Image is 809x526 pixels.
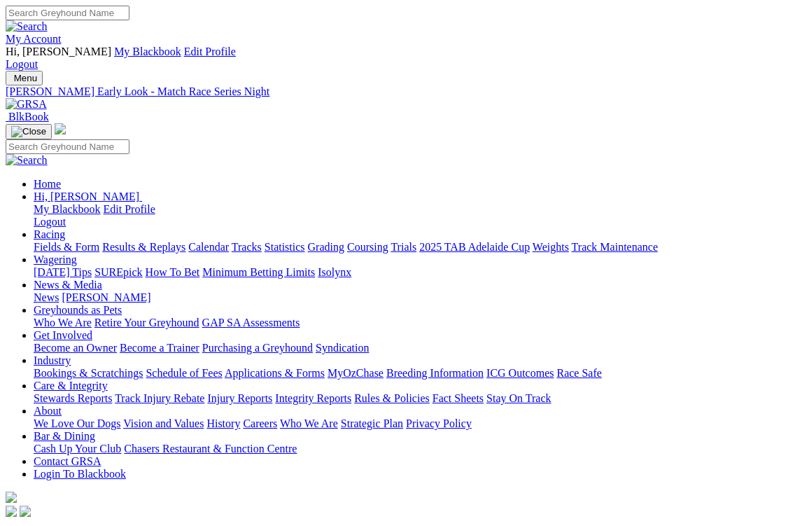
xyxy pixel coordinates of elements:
a: Chasers Restaurant & Function Centre [124,443,297,455]
a: My Account [6,33,62,45]
a: Grading [308,241,344,253]
a: Fields & Form [34,241,99,253]
a: Login To Blackbook [34,468,126,480]
a: Coursing [347,241,388,253]
a: Purchasing a Greyhound [202,342,313,354]
a: Calendar [188,241,229,253]
a: Hi, [PERSON_NAME] [34,191,142,202]
a: SUREpick [94,266,142,278]
div: Greyhounds as Pets [34,317,803,329]
img: GRSA [6,98,47,111]
a: Applications & Forms [225,367,325,379]
span: BlkBook [8,111,49,123]
a: Track Injury Rebate [115,392,204,404]
a: Bookings & Scratchings [34,367,143,379]
button: Toggle navigation [6,124,52,139]
a: Weights [533,241,569,253]
a: Retire Your Greyhound [94,317,199,328]
a: ICG Outcomes [486,367,554,379]
img: Search [6,20,48,33]
a: Wagering [34,254,77,265]
div: News & Media [34,291,803,304]
a: Care & Integrity [34,380,108,392]
a: Stay On Track [486,392,551,404]
div: Bar & Dining [34,443,803,455]
div: Get Involved [34,342,803,354]
a: Stewards Reports [34,392,112,404]
a: Edit Profile [104,203,155,215]
a: Strategic Plan [341,417,403,429]
a: News [34,291,59,303]
img: Close [11,126,46,137]
a: News & Media [34,279,102,291]
a: Breeding Information [386,367,484,379]
a: Isolynx [318,266,351,278]
a: GAP SA Assessments [202,317,300,328]
a: Who We Are [34,317,92,328]
a: Trials [391,241,416,253]
a: About [34,405,62,417]
img: logo-grsa-white.png [6,492,17,503]
a: Logout [34,216,66,228]
a: Racing [34,228,65,240]
a: Become an Owner [34,342,117,354]
a: Get Involved [34,329,92,341]
button: Toggle navigation [6,71,43,85]
a: My Blackbook [34,203,101,215]
a: [PERSON_NAME] [62,291,150,303]
a: Schedule of Fees [146,367,222,379]
span: Hi, [PERSON_NAME] [34,191,139,202]
a: Statistics [265,241,305,253]
a: MyOzChase [328,367,384,379]
span: Hi, [PERSON_NAME] [6,46,111,57]
a: [DATE] Tips [34,266,92,278]
div: About [34,417,803,430]
a: Rules & Policies [354,392,430,404]
a: Fact Sheets [432,392,484,404]
a: Integrity Reports [275,392,351,404]
div: Wagering [34,266,803,279]
div: Racing [34,241,803,254]
input: Search [6,6,129,20]
a: Cash Up Your Club [34,443,121,455]
img: twitter.svg [20,506,31,517]
a: Results & Replays [102,241,185,253]
a: Careers [243,417,277,429]
div: Industry [34,367,803,380]
a: Vision and Values [123,417,204,429]
div: Hi, [PERSON_NAME] [34,203,803,228]
a: 2025 TAB Adelaide Cup [419,241,530,253]
a: Syndication [316,342,369,354]
a: History [206,417,240,429]
a: Industry [34,354,71,366]
img: logo-grsa-white.png [55,123,66,134]
a: Logout [6,58,38,70]
a: Home [34,178,61,190]
a: Become a Trainer [120,342,199,354]
a: Tracks [232,241,262,253]
a: Edit Profile [184,46,236,57]
a: Race Safe [556,367,601,379]
span: Menu [14,73,37,83]
a: Who We Are [280,417,338,429]
img: facebook.svg [6,506,17,517]
a: My Blackbook [114,46,181,57]
a: BlkBook [6,111,49,123]
a: Minimum Betting Limits [202,266,315,278]
a: Privacy Policy [406,417,472,429]
div: Care & Integrity [34,392,803,405]
input: Search [6,139,129,154]
a: [PERSON_NAME] Early Look - Match Race Series Night [6,85,803,98]
a: Contact GRSA [34,455,101,467]
a: How To Bet [146,266,200,278]
img: Search [6,154,48,167]
a: Injury Reports [207,392,272,404]
a: Bar & Dining [34,430,95,442]
a: Track Maintenance [572,241,658,253]
a: We Love Our Dogs [34,417,120,429]
div: My Account [6,46,803,71]
a: Greyhounds as Pets [34,304,122,316]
